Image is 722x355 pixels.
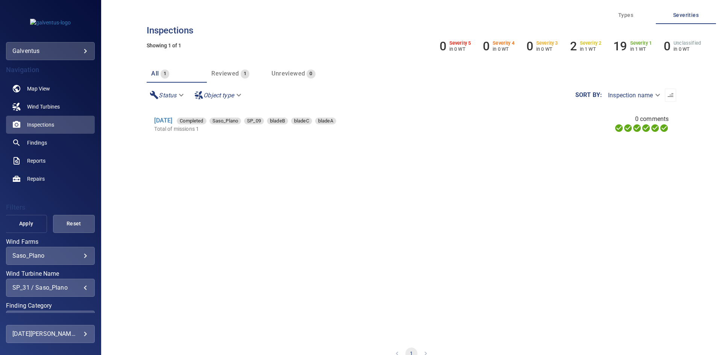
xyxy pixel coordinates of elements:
div: galventus [12,45,88,57]
span: Wind Turbines [27,103,60,110]
li: Severity 1 [613,39,652,53]
li: Severity 3 [526,39,558,53]
svg: Uploading 100% [614,124,623,133]
svg: Data Formatted 100% [623,124,633,133]
a: windturbines noActive [6,98,95,116]
span: Completed [177,117,206,125]
h6: 0 [664,39,670,53]
div: SP_31 / Saso_Plano [12,284,88,291]
a: inspections active [6,116,95,134]
div: [DATE][PERSON_NAME] [12,328,88,340]
span: Apply [15,219,38,228]
a: repairs noActive [6,170,95,188]
div: Object type [191,89,246,102]
div: Inspection name [602,89,665,102]
span: 0 comments [635,115,669,124]
span: Findings [27,139,47,147]
h3: Inspections [147,26,676,35]
label: Sort by : [575,92,602,98]
span: Types [600,11,651,20]
span: Saso_Plano [209,117,241,125]
h5: Showing 1 of 1 [147,43,676,48]
p: in 0 WT [536,46,558,52]
span: 1 [161,69,169,78]
a: map noActive [6,80,95,98]
li: Severity 4 [483,39,514,53]
h6: Severity 3 [536,41,558,46]
h6: Unclassified [673,41,701,46]
div: bladeA [315,118,336,124]
h6: Severity 5 [449,41,471,46]
svg: Selecting 100% [633,124,642,133]
li: Severity Unclassified [664,39,701,53]
h6: 0 [440,39,446,53]
span: Reset [62,219,85,228]
h6: 0 [526,39,533,53]
h4: Filters [6,204,95,211]
div: galventus [6,42,95,60]
div: bladeC [291,118,312,124]
a: [DATE] [154,117,172,124]
div: Saso_Plano [12,252,88,259]
span: Repairs [27,175,45,183]
label: Finding Category [6,303,95,309]
p: in 0 WT [673,46,701,52]
span: Unreviewed [272,70,305,77]
p: in 0 WT [449,46,471,52]
em: Status [159,92,176,99]
p: in 0 WT [493,46,514,52]
span: Severities [660,11,711,20]
h6: 2 [570,39,577,53]
span: Reports [27,157,46,165]
div: SP_09 [244,118,264,124]
li: Severity 2 [570,39,602,53]
span: bladeC [291,117,312,125]
em: Object type [203,92,234,99]
span: All [151,70,159,77]
p: in 1 WT [630,46,652,52]
a: reports noActive [6,152,95,170]
svg: ML Processing 100% [642,124,651,133]
label: Wind Turbine Name [6,271,95,277]
a: findings noActive [6,134,95,152]
label: Wind Farms [6,239,95,245]
div: Completed [177,118,206,124]
span: bladeB [267,117,288,125]
span: Map View [27,85,50,92]
h6: Severity 1 [630,41,652,46]
span: 0 [306,69,315,78]
h4: Navigation [6,66,95,74]
h6: Severity 2 [580,41,602,46]
span: 1 [241,69,249,78]
div: Wind Turbine Name [6,279,95,297]
img: galventus-logo [30,19,71,26]
button: Sort list from oldest to newest [665,89,676,102]
span: Reviewed [211,70,239,77]
p: Total of missions 1 [154,125,476,133]
div: Saso_Plano [209,118,241,124]
button: Reset [53,215,95,233]
div: bladeB [267,118,288,124]
button: Apply [5,215,47,233]
div: Finding Category [6,311,95,329]
h6: Severity 4 [493,41,514,46]
h6: 0 [483,39,490,53]
div: Wind Farms [6,247,95,265]
p: in 1 WT [580,46,602,52]
li: Severity 5 [440,39,471,53]
span: bladeA [315,117,336,125]
span: SP_09 [244,117,264,125]
svg: Matching 100% [651,124,660,133]
div: Status [147,89,188,102]
svg: Classification 100% [660,124,669,133]
span: Inspections [27,121,54,128]
h6: 19 [613,39,627,53]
